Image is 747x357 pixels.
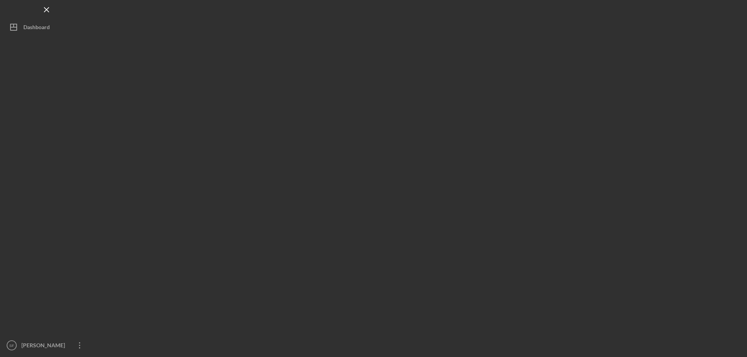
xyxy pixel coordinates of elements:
[4,19,89,35] button: Dashboard
[9,343,14,348] text: SF
[23,19,50,37] div: Dashboard
[19,338,70,355] div: [PERSON_NAME]
[4,338,89,353] button: SF[PERSON_NAME]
